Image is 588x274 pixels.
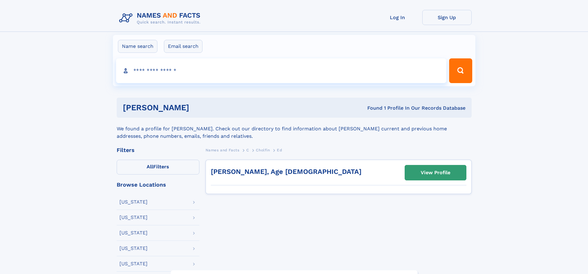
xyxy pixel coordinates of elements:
span: All [147,164,153,170]
div: Browse Locations [117,182,199,188]
a: View Profile [405,165,466,180]
div: Found 1 Profile In Our Records Database [278,105,465,112]
span: C [246,148,249,152]
a: Names and Facts [206,146,240,154]
h1: [PERSON_NAME] [123,104,278,112]
div: We found a profile for [PERSON_NAME]. Check out our directory to find information about [PERSON_N... [117,118,472,140]
a: Sign Up [422,10,472,25]
div: View Profile [421,166,450,180]
label: Name search [118,40,157,53]
label: Filters [117,160,199,175]
a: Cholfin [256,146,270,154]
div: [US_STATE] [119,215,148,220]
input: search input [116,58,447,83]
div: [US_STATE] [119,230,148,235]
img: Logo Names and Facts [117,10,206,27]
a: [PERSON_NAME], Age [DEMOGRAPHIC_DATA] [211,168,361,175]
label: Email search [164,40,202,53]
div: [US_STATE] [119,246,148,251]
span: Ed [277,148,282,152]
div: [US_STATE] [119,261,148,266]
div: Filters [117,147,199,153]
span: Cholfin [256,148,270,152]
button: Search Button [449,58,472,83]
a: Log In [373,10,422,25]
div: [US_STATE] [119,200,148,204]
a: C [246,146,249,154]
